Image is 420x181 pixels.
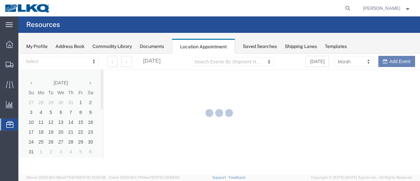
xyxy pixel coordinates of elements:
[152,175,179,179] span: [DATE] 09:58:55
[285,43,317,50] div: Shipping Lanes
[93,43,132,50] div: Commodity Library
[172,39,235,54] div: Location Appointment
[363,5,400,12] span: Jason Voyles
[5,3,51,13] img: logo
[325,43,347,50] div: Templates
[79,175,106,179] span: [DATE] 10:05:38
[243,43,277,50] div: Saved Searches
[140,43,164,50] div: Documents
[55,43,85,50] div: Address Book
[109,175,179,179] span: Client: 2025.19.0-7f44ea7
[212,175,229,179] a: Support
[363,4,411,12] button: [PERSON_NAME]
[26,16,60,33] h4: Resources
[311,175,412,180] span: Copyright © [DATE]-[DATE] Agistix Inc., All Rights Reserved
[26,43,48,50] div: My Profile
[229,175,245,179] a: Feedback
[26,175,106,179] span: Server: 2025.19.0-192a4753216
